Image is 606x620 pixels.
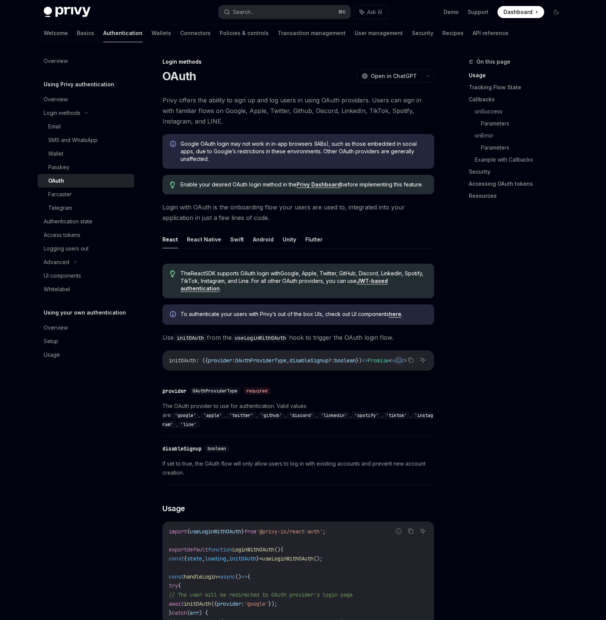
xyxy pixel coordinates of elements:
[323,528,326,535] span: ;
[38,242,134,255] a: Logging users out
[338,9,346,15] span: ⌘ K
[258,412,285,419] code: 'github'
[187,555,202,562] span: state
[169,555,184,562] span: const
[38,174,134,188] a: OAuth
[178,582,181,589] span: {
[178,421,199,428] code: 'line'
[550,6,562,18] button: Toggle dark mode
[174,334,207,342] code: initOAuth
[356,357,362,364] span: })
[38,201,134,215] a: Telegram
[44,108,80,118] div: Login methods
[355,24,403,42] a: User management
[476,57,510,66] span: On this page
[233,8,254,17] div: Search...
[243,387,271,395] div: required
[170,182,175,188] svg: Tip
[217,573,220,580] span: =
[418,526,428,536] button: Ask AI
[193,388,237,394] span: OAuthProviderType
[367,8,382,16] span: Ask AI
[503,8,533,16] span: Dashboard
[352,412,381,419] code: 'spotify'
[44,271,81,280] div: UI components
[475,154,568,166] a: Example with Callbacks
[286,412,316,419] code: 'discord'
[48,163,69,172] div: Passkey
[38,215,134,228] a: Authentication state
[38,348,134,362] a: Usage
[103,24,142,42] a: Authentication
[38,334,134,348] a: Setup
[44,95,68,104] div: Overview
[172,412,199,419] code: 'google'
[208,446,226,452] span: boolean
[199,609,208,616] span: ) {
[297,181,341,188] a: Privy Dashboard
[412,24,433,42] a: Security
[232,357,235,364] span: :
[38,160,134,174] a: Passkey
[259,555,262,562] span: =
[389,311,401,318] a: here
[170,270,175,277] svg: Tip
[44,323,68,332] div: Overview
[226,555,229,562] span: ,
[169,600,184,607] span: await
[469,178,568,190] a: Accessing OAuth tokens
[392,357,404,364] span: void
[162,202,434,223] span: Login with OAuth is the onboarding flow your users are used to, integrated into your application ...
[469,69,568,81] a: Usage
[280,546,283,553] span: {
[38,269,134,283] a: UI components
[286,357,289,364] span: ,
[220,573,235,580] span: async
[162,231,178,248] button: React
[468,8,488,16] a: Support
[278,24,346,42] a: Transaction management
[38,120,134,133] a: Email
[305,231,323,248] button: Flutter
[181,140,427,163] span: Google OAuth login may not work in in-app browsers (IABs), such as those embedded in social apps,...
[38,133,134,147] a: SMS and WhatsApp
[481,142,568,154] a: Parameters
[289,357,329,364] span: disableSignup
[44,217,92,226] div: Authentication state
[38,93,134,106] a: Overview
[77,24,94,42] a: Basics
[232,334,289,342] code: useLoginWithOAuth
[44,308,126,317] h5: Using your own authentication
[256,555,259,562] span: }
[235,573,241,580] span: ()
[473,24,508,42] a: API reference
[208,546,232,553] span: function
[354,5,387,19] button: Ask AI
[230,231,244,248] button: Swift
[48,149,63,158] div: Wallet
[187,231,221,248] button: React Native
[241,573,247,580] span: =>
[48,136,98,145] div: SMS and WhatsApp
[38,188,134,201] a: Farcaster
[262,555,314,562] span: useLoginWithOAuth
[170,311,178,319] svg: Info
[44,285,70,294] div: Whitelabel
[394,355,404,365] button: Report incorrect code
[190,528,241,535] span: useLoginWithOAuth
[418,355,428,365] button: Ask AI
[48,203,72,212] div: Telegram
[362,357,368,364] span: =>
[162,95,434,127] span: Privy offers the ability to sign up and log users in using OAuth providers. Users can sign in wit...
[244,600,268,607] span: 'google'
[208,357,232,364] span: provider
[394,526,404,536] button: Report incorrect code
[162,503,185,514] span: Usage
[335,357,356,364] span: boolean
[162,69,196,83] h1: OAuth
[169,609,172,616] span: }
[187,609,190,616] span: (
[38,147,134,160] a: Wallet
[469,93,568,105] a: Callbacks
[202,555,205,562] span: ,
